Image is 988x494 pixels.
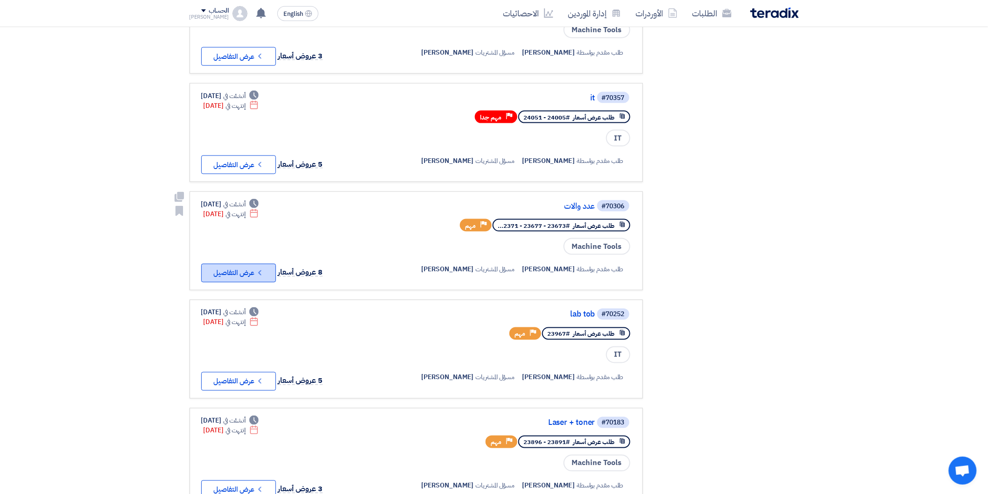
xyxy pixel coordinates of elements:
[577,373,624,382] span: طلب مقدم بواسطة
[421,264,474,274] span: [PERSON_NAME]
[496,2,561,24] a: الاحصائيات
[602,203,625,210] div: #70306
[476,48,515,57] span: مسؤل المشتريات
[577,156,624,166] span: طلب مقدم بواسطة
[226,209,246,219] span: إنتهت في
[750,7,799,18] img: Teradix logo
[278,159,323,170] span: 5 عروض أسعار
[201,155,276,174] button: عرض التفاصيل
[522,373,575,382] span: [PERSON_NAME]
[190,14,229,20] div: [PERSON_NAME]
[223,308,246,318] span: أنشئت في
[685,2,739,24] a: الطلبات
[524,113,570,122] span: #24005 - 24051
[577,48,624,57] span: طلب مقدم بواسطة
[606,346,630,363] span: IT
[628,2,685,24] a: الأوردرات
[277,6,318,21] button: English
[278,267,323,278] span: 8 عروض أسعار
[201,264,276,282] button: عرض التفاصيل
[201,91,259,101] div: [DATE]
[573,330,615,339] span: طلب عرض أسعار
[204,318,259,327] div: [DATE]
[226,101,246,111] span: إنتهت في
[573,438,615,447] span: طلب عرض أسعار
[480,113,502,122] span: مهم جدا
[409,311,595,319] a: lab tob
[602,420,625,426] div: #70183
[421,48,474,57] span: [PERSON_NAME]
[476,156,515,166] span: مسؤل المشتريات
[491,438,502,447] span: مهم
[602,311,625,318] div: #70252
[602,95,625,101] div: #70357
[564,21,630,38] span: Machine Tools
[278,50,323,62] span: 3 عروض أسعار
[522,481,575,491] span: [PERSON_NAME]
[283,11,303,17] span: English
[226,426,246,436] span: إنتهت في
[522,156,575,166] span: [PERSON_NAME]
[573,221,615,230] span: طلب عرض أسعار
[278,375,323,387] span: 5 عروض أسعار
[209,7,229,15] div: الحساب
[949,457,977,485] a: Open chat
[476,264,515,274] span: مسؤل المشتريات
[223,416,246,426] span: أنشئت في
[204,101,259,111] div: [DATE]
[409,419,595,427] a: Laser + toner
[548,330,570,339] span: #23967
[577,264,624,274] span: طلب مقدم بواسطة
[498,221,570,230] span: #23673 - 23677 - 2371...
[201,416,259,426] div: [DATE]
[409,94,595,102] a: it
[223,199,246,209] span: أنشئت في
[226,318,246,327] span: إنتهت في
[524,438,570,447] span: #23891 - 23896
[515,330,526,339] span: مهم
[564,238,630,255] span: Machine Tools
[421,481,474,491] span: [PERSON_NAME]
[223,91,246,101] span: أنشئت في
[561,2,628,24] a: إدارة الموردين
[573,113,615,122] span: طلب عرض أسعار
[606,130,630,147] span: IT
[204,426,259,436] div: [DATE]
[201,308,259,318] div: [DATE]
[421,156,474,166] span: [PERSON_NAME]
[476,481,515,491] span: مسؤل المشتريات
[522,264,575,274] span: [PERSON_NAME]
[466,221,476,230] span: مهم
[476,373,515,382] span: مسؤل المشتريات
[522,48,575,57] span: [PERSON_NAME]
[204,209,259,219] div: [DATE]
[233,6,247,21] img: profile_test.png
[564,455,630,472] span: Machine Tools
[201,372,276,391] button: عرض التفاصيل
[201,199,259,209] div: [DATE]
[201,47,276,66] button: عرض التفاصيل
[421,373,474,382] span: [PERSON_NAME]
[577,481,624,491] span: طلب مقدم بواسطة
[409,202,595,211] a: عدد والات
